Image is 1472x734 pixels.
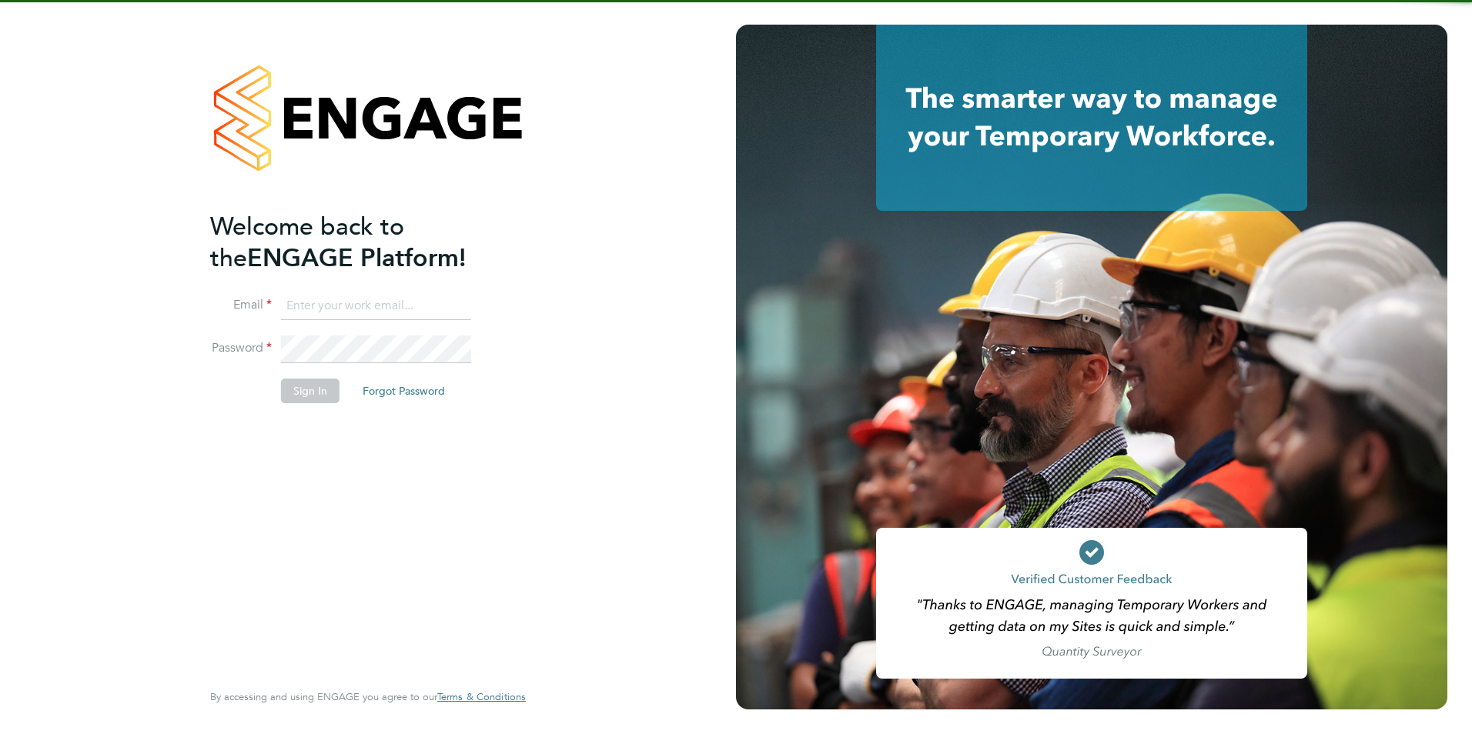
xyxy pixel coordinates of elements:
h2: ENGAGE Platform! [210,211,510,274]
input: Enter your work email... [281,292,471,320]
label: Email [210,297,272,313]
span: By accessing and using ENGAGE you agree to our [210,690,526,703]
button: Forgot Password [350,379,457,403]
a: Terms & Conditions [437,691,526,703]
label: Password [210,340,272,356]
span: Welcome back to the [210,212,404,273]
span: Terms & Conditions [437,690,526,703]
button: Sign In [281,379,340,403]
